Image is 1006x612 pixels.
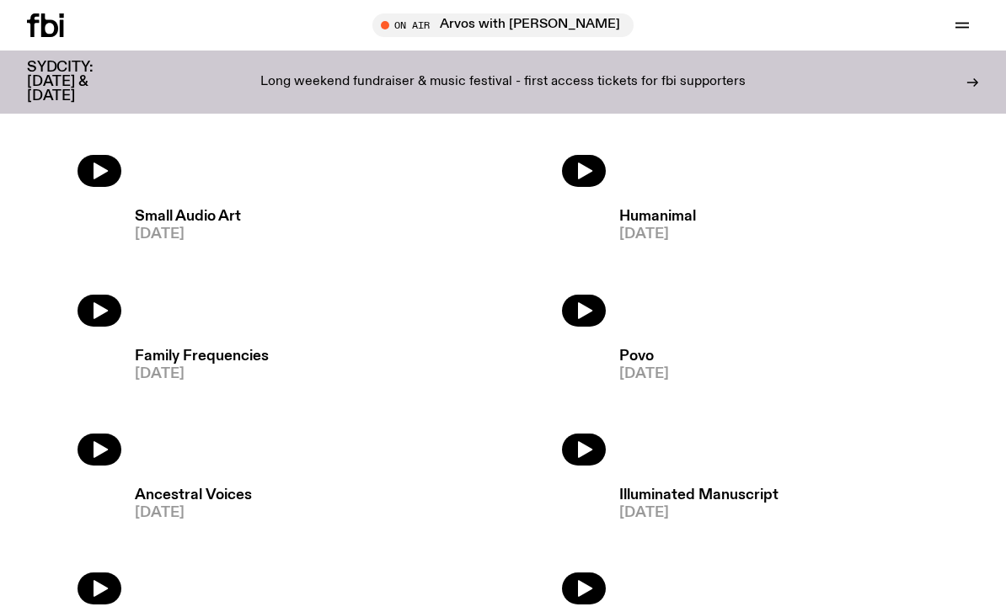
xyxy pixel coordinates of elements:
[135,349,269,364] h3: Family Frequencies
[27,61,135,104] h3: SYDCITY: [DATE] & [DATE]
[135,227,241,242] span: [DATE]
[121,71,218,188] a: Sounds Like[DATE]
[619,210,696,224] h3: Humanimal
[619,367,669,381] span: [DATE]
[135,506,252,520] span: [DATE]
[606,71,750,188] a: When Justice Fails[DATE]
[121,210,241,327] a: Small Audio Art[DATE]
[260,75,746,90] p: Long weekend fundraiser & music festival - first access tickets for fbi supporters
[606,488,779,605] a: Illuminated Manuscript[DATE]
[121,488,252,605] a: Ancestral Voices[DATE]
[121,349,269,466] a: Family Frequencies[DATE]
[619,227,696,242] span: [DATE]
[372,13,634,37] button: On AirArvos with [PERSON_NAME]
[135,488,252,503] h3: Ancestral Voices
[135,210,241,224] h3: Small Audio Art
[619,488,779,503] h3: Illuminated Manuscript
[619,506,779,520] span: [DATE]
[619,349,669,364] h3: Povo
[606,210,696,327] a: Humanimal[DATE]
[606,349,669,466] a: Povo[DATE]
[135,367,269,381] span: [DATE]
